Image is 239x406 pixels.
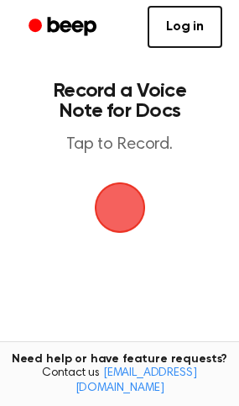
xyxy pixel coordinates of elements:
a: Beep [17,11,112,44]
img: Beep Logo [95,182,145,233]
p: Tap to Record. [30,134,209,156]
span: Contact us [10,366,229,396]
a: Log in [148,6,222,48]
h1: Record a Voice Note for Docs [30,81,209,121]
a: [EMAIL_ADDRESS][DOMAIN_NAME] [75,367,197,394]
